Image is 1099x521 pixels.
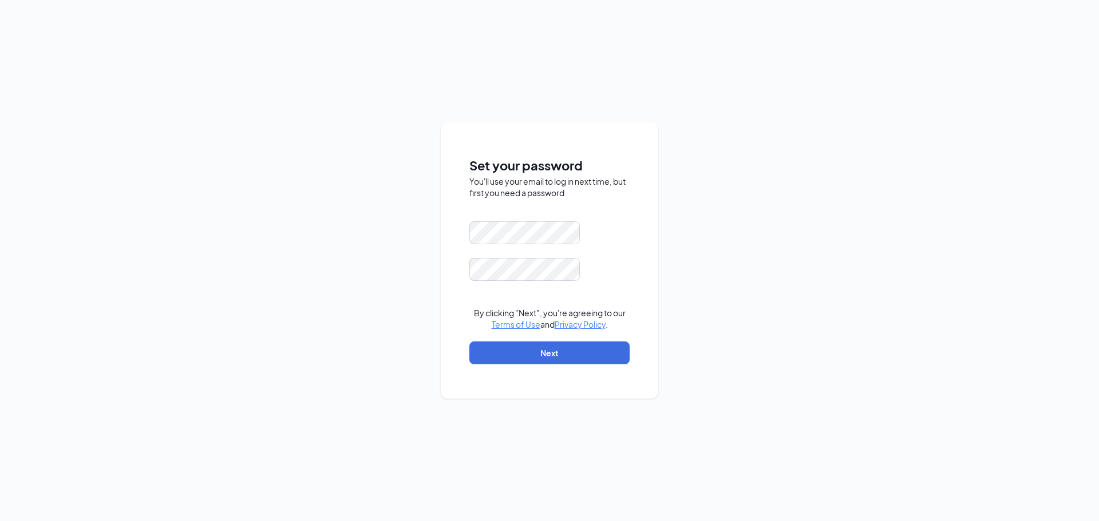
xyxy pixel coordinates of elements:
[492,319,540,329] a: Terms of Use
[469,307,630,330] div: By clicking "Next", you're agreeing to our and .
[469,156,630,176] span: Set your password
[469,341,630,364] button: Next
[555,319,606,329] a: Privacy Policy
[469,176,630,198] div: You'll use your email to log in next time, but first you need a password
